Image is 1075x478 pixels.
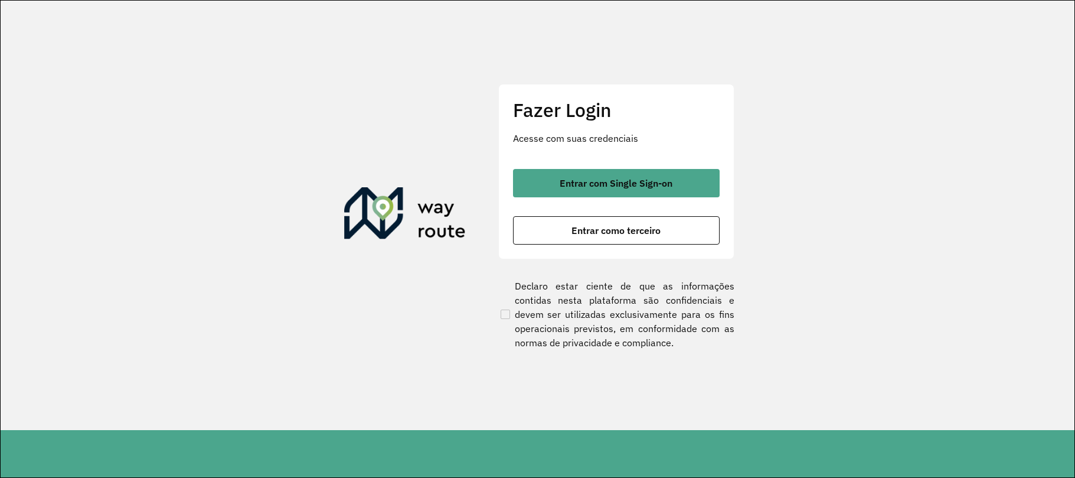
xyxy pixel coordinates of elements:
[513,99,720,121] h2: Fazer Login
[571,226,661,235] span: Entrar como terceiro
[513,131,720,145] p: Acesse com suas credenciais
[560,178,672,188] span: Entrar com Single Sign-on
[513,169,720,197] button: button
[513,216,720,245] button: button
[344,187,466,244] img: Roteirizador AmbevTech
[498,279,734,350] label: Declaro estar ciente de que as informações contidas nesta plataforma são confidenciais e devem se...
